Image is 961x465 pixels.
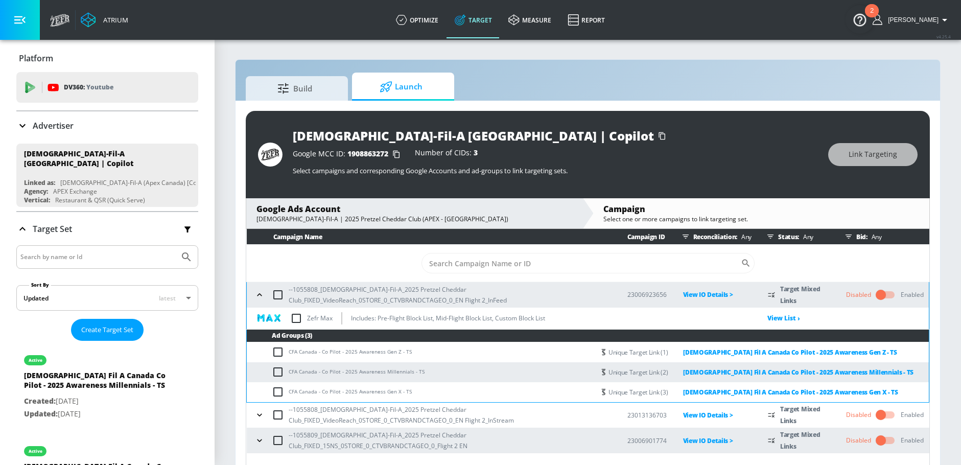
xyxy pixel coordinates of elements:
[24,370,167,395] div: [DEMOGRAPHIC_DATA] Fil A Canada Co Pilot - 2025 Awareness Millennials - TS
[16,72,198,103] div: DV360: Youtube
[86,82,113,92] p: Youtube
[293,127,654,144] div: [DEMOGRAPHIC_DATA]-Fil-A [GEOGRAPHIC_DATA] | Copilot
[29,282,51,288] label: Sort By
[841,229,924,244] div: Bid:
[16,44,198,73] div: Platform
[447,2,500,38] a: Target
[293,166,818,175] p: Select campaigns and corresponding Google Accounts and ad-groups to link targeting sets.
[901,290,924,299] div: Enabled
[873,14,951,26] button: [PERSON_NAME]
[256,203,572,215] div: Google Ads Account
[289,404,611,426] p: --1055808_[DEMOGRAPHIC_DATA]-Fil-A_2025 Pretzel Cheddar Club_FIXED_VideoReach_0STORE_0_CTVBRANDCT...
[421,253,741,273] input: Search Campaign Name or ID
[24,149,181,168] div: [DEMOGRAPHIC_DATA]-Fil-A [GEOGRAPHIC_DATA] | Copilot
[81,12,128,28] a: Atrium
[415,149,478,159] div: Number of CIDs:
[678,229,752,244] div: Reconciliation:
[936,34,951,39] span: v 4.25.4
[870,11,874,24] div: 2
[247,229,611,245] th: Campaign Name
[780,403,830,427] p: Target Mixed Links
[16,144,198,207] div: [DEMOGRAPHIC_DATA]-Fil-A [GEOGRAPHIC_DATA] | CopilotLinked as:[DEMOGRAPHIC_DATA]-Fil-A (Apex Cana...
[627,435,667,446] p: 23006901774
[500,2,559,38] a: measure
[20,250,175,264] input: Search by name or Id
[603,203,919,215] div: Campaign
[247,362,595,382] td: CFA Canada - Co Pilot - 2025 Awareness Millennials - TS
[81,324,133,336] span: Create Target Set
[846,410,871,420] div: Disabled
[846,290,871,299] div: Disabled
[799,231,813,242] p: Any
[24,196,50,204] div: Vertical:
[351,313,545,323] p: Includes: Pre-Flight Block List, Mid-Flight Block List, Custom Block List
[55,196,145,204] div: Restaurant & QSR (Quick Serve)
[668,346,897,358] a: [DEMOGRAPHIC_DATA] Fil A Canada Co Pilot - 2025 Awareness Gen Z - TS
[256,76,334,101] span: Build
[71,319,144,341] button: Create Target Set
[767,314,800,322] a: View List ›
[608,346,897,358] div: Unique Target Link (1)
[24,396,56,406] span: Created:
[24,395,167,408] p: [DATE]
[603,215,919,223] div: Select one or more campaigns to link targeting set.
[289,430,611,451] p: --1055809_[DEMOGRAPHIC_DATA]-Fil-A_2025 Pretzel Cheddar Club_FIXED_15NS_0STORE_0_CTVBRANDCTAGEO_0...
[24,408,167,421] p: [DATE]
[29,449,42,454] div: active
[683,435,752,447] p: View IO Details >
[24,178,55,187] div: Linked as:
[737,231,752,242] p: Any
[53,187,97,196] div: APEX Exchange
[362,75,440,99] span: Launch
[99,15,128,25] div: Atrium
[33,223,72,235] p: Target Set
[846,436,871,445] div: Disabled
[668,366,913,378] a: [DEMOGRAPHIC_DATA] Fil A Canada Co Pilot - 2025 Awareness Millennials - TS
[60,178,213,187] div: [DEMOGRAPHIC_DATA]-Fil-A (Apex Canada) [Co-Pilot]
[421,253,755,273] div: Search CID Name or Number
[846,5,874,34] button: Open Resource Center, 2 new notifications
[33,120,74,131] p: Advertiser
[608,386,898,398] div: Unique Target Link (3)
[388,2,447,38] a: optimize
[289,284,611,306] p: --1055808_[DEMOGRAPHIC_DATA]-Fil-A_2025 Pretzel Cheddar Club_FIXED_VideoReach_0STORE_0_CTVBRANDCT...
[763,229,830,244] div: Status:
[29,358,42,363] div: active
[627,410,667,421] p: 23013136703
[901,436,924,445] div: Enabled
[347,149,388,158] span: 1908863272
[901,410,924,420] div: Enabled
[683,289,752,300] p: View IO Details >
[780,283,830,307] p: Target Mixed Links
[19,53,53,64] p: Platform
[24,187,48,196] div: Agency:
[611,229,667,245] th: Campaign ID
[24,409,58,418] span: Updated:
[256,215,572,223] div: [DEMOGRAPHIC_DATA]-Fil-A | 2025 Pretzel Cheddar Club (APEX - [GEOGRAPHIC_DATA])
[16,212,198,246] div: Target Set
[159,294,176,303] span: latest
[247,342,595,362] td: CFA Canada - Co Pilot - 2025 Awareness Gen Z - TS
[307,313,333,323] p: Zefr Max
[627,289,667,300] p: 23006923656
[16,111,198,140] div: Advertiser
[247,382,595,402] td: CFA Canada - Co Pilot - 2025 Awareness Gen X - TS
[780,429,830,452] p: Target Mixed Links
[683,409,752,421] p: View IO Details >
[16,345,198,428] div: active[DEMOGRAPHIC_DATA] Fil A Canada Co Pilot - 2025 Awareness Millennials - TSCreated:[DATE]Upd...
[868,231,882,242] p: Any
[608,366,913,378] div: Unique Target Link (2)
[246,198,582,228] div: Google Ads Account[DEMOGRAPHIC_DATA]-Fil-A | 2025 Pretzel Cheddar Club (APEX - [GEOGRAPHIC_DATA])
[474,148,478,157] span: 3
[668,386,898,398] a: [DEMOGRAPHIC_DATA] Fil A Canada Co Pilot - 2025 Awareness Gen X - TS
[884,16,939,24] span: login as: nathan.mistretta@zefr.com
[24,294,49,303] div: Updated
[247,330,929,342] th: Ad Groups (3)
[559,2,613,38] a: Report
[293,149,405,159] div: Google MCC ID:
